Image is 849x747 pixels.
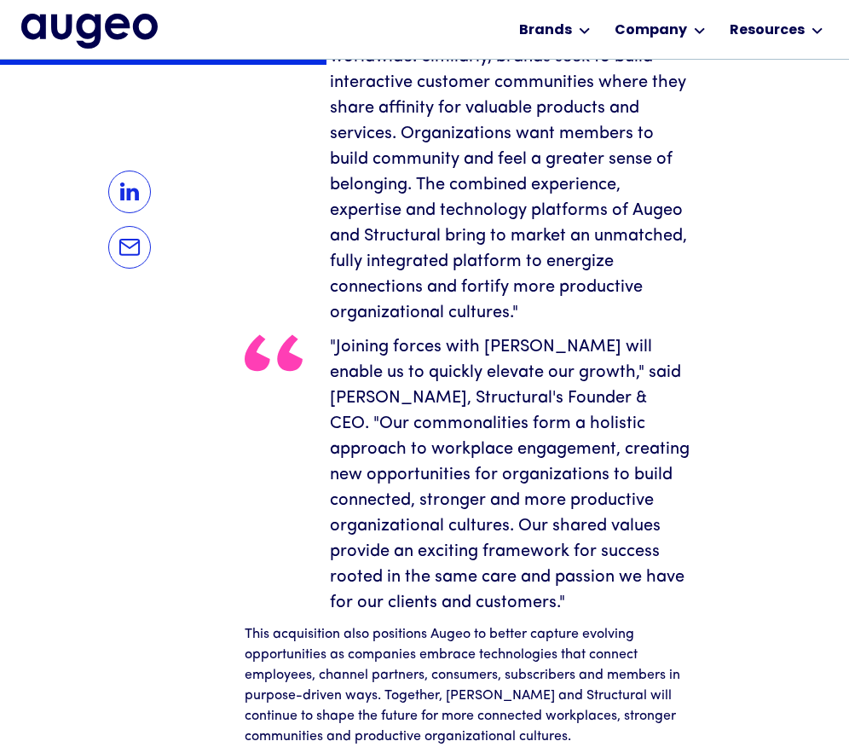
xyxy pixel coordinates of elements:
[21,14,158,48] a: home
[519,20,572,41] div: Brands
[21,14,158,48] img: Augeo's full logo in midnight blue.
[615,20,687,41] div: Company
[245,334,707,616] blockquote: "Joining forces with [PERSON_NAME] will enable us to quickly elevate our growth," said [PERSON_NA...
[245,624,707,747] p: This acquisition also positions Augeo to better capture evolving opportunities as companies embra...
[730,20,805,41] div: Resources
